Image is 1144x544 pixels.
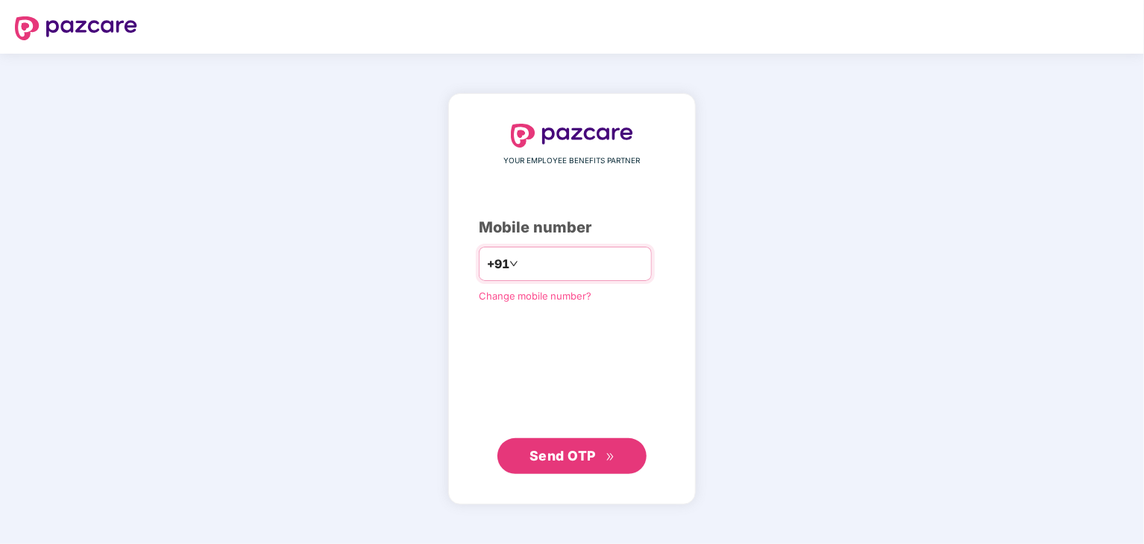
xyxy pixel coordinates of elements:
[509,259,518,268] span: down
[479,290,591,302] a: Change mobile number?
[504,155,641,167] span: YOUR EMPLOYEE BENEFITS PARTNER
[529,448,596,464] span: Send OTP
[479,216,665,239] div: Mobile number
[497,438,647,474] button: Send OTPdouble-right
[511,124,633,148] img: logo
[487,255,509,273] span: +91
[606,452,615,462] span: double-right
[15,16,137,40] img: logo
